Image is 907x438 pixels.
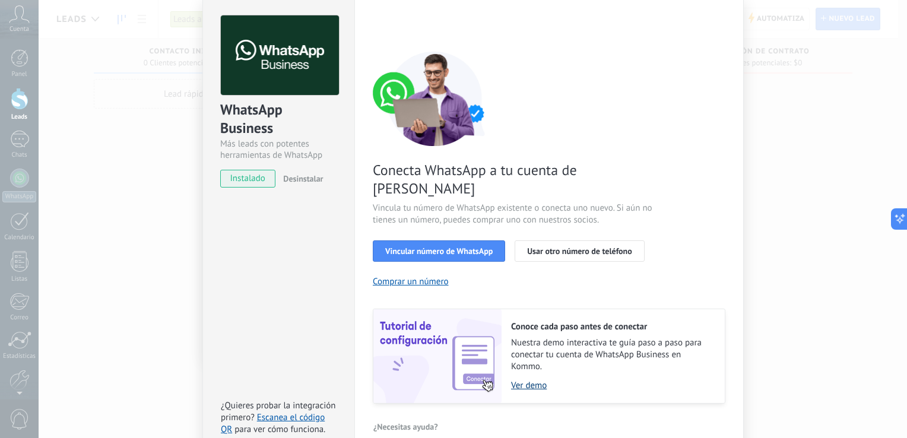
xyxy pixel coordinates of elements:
[278,170,323,188] button: Desinstalar
[220,138,337,161] div: Más leads con potentes herramientas de WhatsApp
[221,400,336,423] span: ¿Quieres probar la integración primero?
[373,161,655,198] span: Conecta WhatsApp a tu cuenta de [PERSON_NAME]
[373,240,505,262] button: Vincular número de WhatsApp
[221,170,275,188] span: instalado
[373,202,655,226] span: Vincula tu número de WhatsApp existente o conecta uno nuevo. Si aún no tienes un número, puedes c...
[385,247,493,255] span: Vincular número de WhatsApp
[283,173,323,184] span: Desinstalar
[511,380,713,391] a: Ver demo
[511,337,713,373] span: Nuestra demo interactiva te guía paso a paso para conectar tu cuenta de WhatsApp Business en Kommo.
[234,424,325,435] span: para ver cómo funciona.
[373,276,449,287] button: Comprar un número
[220,100,337,138] div: WhatsApp Business
[373,423,438,431] span: ¿Necesitas ayuda?
[221,15,339,96] img: logo_main.png
[515,240,644,262] button: Usar otro número de teléfono
[373,51,497,146] img: connect number
[373,418,439,436] button: ¿Necesitas ayuda?
[221,412,325,435] a: Escanea el código QR
[527,247,632,255] span: Usar otro número de teléfono
[511,321,713,332] h2: Conoce cada paso antes de conectar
